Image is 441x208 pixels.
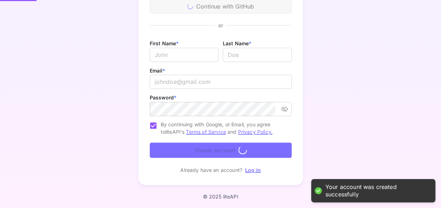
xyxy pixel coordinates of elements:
[150,94,176,100] label: Password
[161,121,286,135] span: By continuing with Google, or Email, you agree to liteAPI's and
[245,167,261,173] a: Log in
[150,48,219,62] input: John
[238,129,272,135] a: Privacy Policy.
[325,183,428,198] div: Your account was created successfully
[186,129,226,135] a: Terms of Service
[150,40,179,46] label: First Name
[223,48,292,62] input: Doe
[150,75,292,89] input: johndoe@gmail.com
[180,166,242,174] p: Already have an account?
[223,40,252,46] label: Last Name
[278,103,291,115] button: toggle password visibility
[203,193,238,200] p: © 2025 liteAPI
[150,68,165,74] label: Email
